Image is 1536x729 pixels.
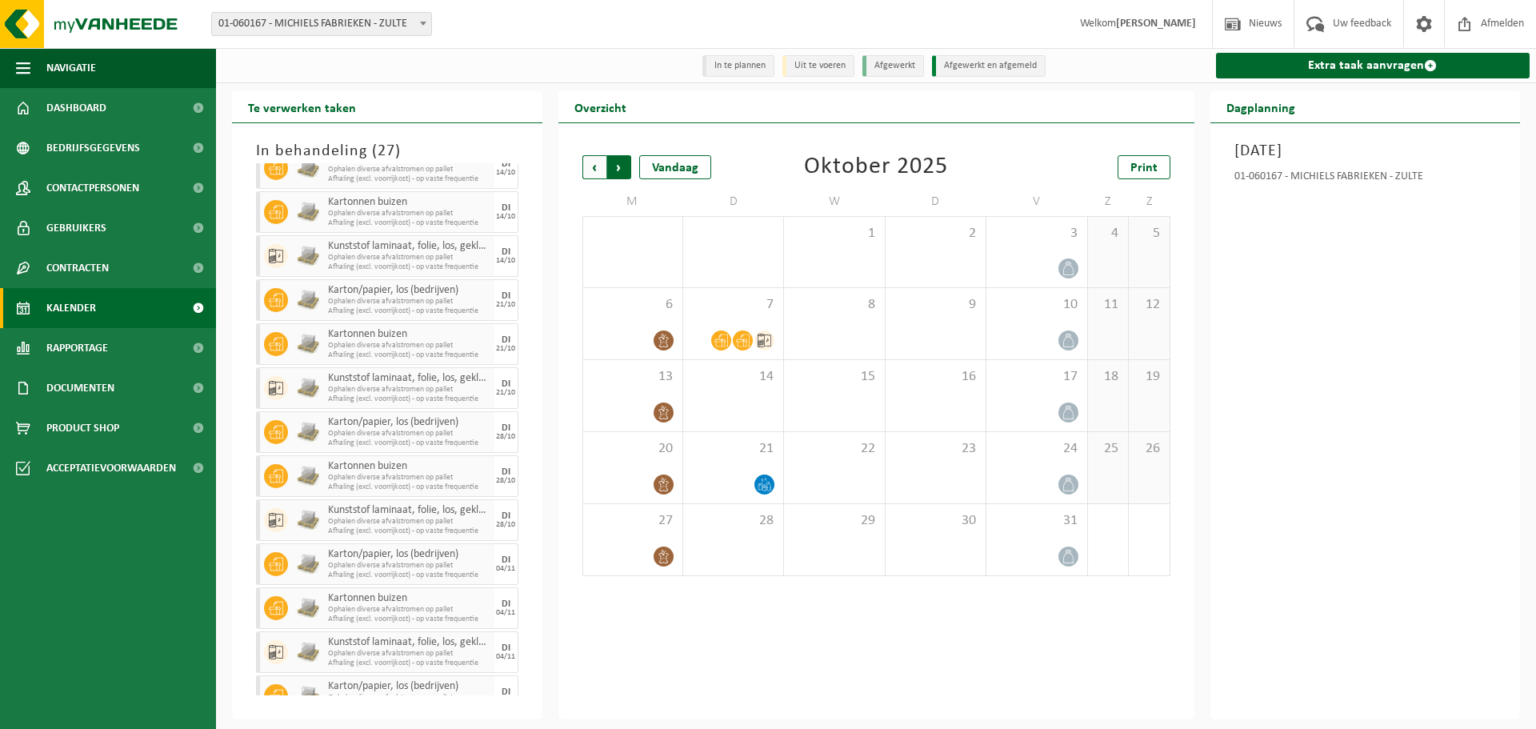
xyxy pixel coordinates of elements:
div: 04/11 [496,653,515,661]
img: LP-PA-00000-WDN-11 [296,288,320,312]
span: Ophalen diverse afvalstromen op pallet [328,693,490,703]
span: 24 [994,440,1078,458]
span: 9 [894,296,978,314]
img: LP-PA-00000-WDN-11 [296,376,320,400]
td: D [683,187,784,216]
div: DI [502,643,510,653]
span: Ophalen diverse afvalstromen op pallet [328,517,490,527]
span: Kunststof laminaat, folie, los, gekleurd [328,504,490,517]
span: Afhaling (excl. voorrijkost) - op vaste frequentie [328,571,490,580]
td: V [986,187,1087,216]
span: Documenten [46,368,114,408]
span: Kartonnen buizen [328,328,490,341]
span: Afhaling (excl. voorrijkost) - op vaste frequentie [328,483,490,492]
img: LP-PA-00000-WDN-11 [296,332,320,356]
span: 23 [894,440,978,458]
li: Afgewerkt [862,55,924,77]
span: Kalender [46,288,96,328]
div: DI [502,599,510,609]
span: 13 [591,368,674,386]
span: Navigatie [46,48,96,88]
td: Z [1129,187,1170,216]
span: 18 [1096,368,1120,386]
span: Kunststof laminaat, folie, los, gekleurd [328,636,490,649]
h3: [DATE] [1234,139,1497,163]
span: Ophalen diverse afvalstromen op pallet [328,253,490,262]
span: 10 [994,296,1078,314]
span: 17 [994,368,1078,386]
span: Afhaling (excl. voorrijkost) - op vaste frequentie [328,527,490,536]
span: Ophalen diverse afvalstromen op pallet [328,165,490,174]
span: Afhaling (excl. voorrijkost) - op vaste frequentie [328,262,490,272]
span: 26 [1137,440,1161,458]
span: Ophalen diverse afvalstromen op pallet [328,561,490,571]
span: Afhaling (excl. voorrijkost) - op vaste frequentie [328,306,490,316]
span: Afhaling (excl. voorrijkost) - op vaste frequentie [328,218,490,228]
span: Karton/papier, los (bedrijven) [328,416,490,429]
li: Afgewerkt en afgemeld [932,55,1046,77]
div: DI [502,159,510,169]
span: Product Shop [46,408,119,448]
div: DI [502,379,510,389]
span: 5 [1137,225,1161,242]
div: DI [502,335,510,345]
span: Acceptatievoorwaarden [46,448,176,488]
span: 16 [894,368,978,386]
img: LP-PA-00000-WDN-11 [296,640,320,664]
div: 14/10 [496,257,515,265]
span: Ophalen diverse afvalstromen op pallet [328,649,490,659]
span: 1 [792,225,876,242]
div: Vandaag [639,155,711,179]
img: LP-PA-00000-WDN-11 [296,464,320,488]
h2: Overzicht [558,91,642,122]
span: Ophalen diverse afvalstromen op pallet [328,429,490,439]
div: DI [502,423,510,433]
span: Ophalen diverse afvalstromen op pallet [328,385,490,395]
span: Kunststof laminaat, folie, los, gekleurd [328,240,490,253]
span: Kartonnen buizen [328,460,490,473]
td: D [886,187,986,216]
img: LP-PA-00000-WDN-11 [296,508,320,532]
a: Extra taak aanvragen [1216,53,1530,78]
span: 22 [792,440,876,458]
span: 19 [1137,368,1161,386]
span: 27 [591,512,674,530]
span: 14 [691,368,775,386]
span: 12 [1137,296,1161,314]
div: DI [502,291,510,301]
div: 21/10 [496,345,515,353]
span: Ophalen diverse afvalstromen op pallet [328,605,490,615]
span: 7 [691,296,775,314]
span: 8 [792,296,876,314]
span: Volgende [607,155,631,179]
strong: [PERSON_NAME] [1116,18,1196,30]
span: 6 [591,296,674,314]
li: In te plannen [702,55,774,77]
span: Afhaling (excl. voorrijkost) - op vaste frequentie [328,615,490,624]
h2: Te verwerken taken [232,91,372,122]
li: Uit te voeren [782,55,854,77]
span: Bedrijfsgegevens [46,128,140,168]
span: Ophalen diverse afvalstromen op pallet [328,297,490,306]
span: 4 [1096,225,1120,242]
span: Print [1130,162,1158,174]
span: Kartonnen buizen [328,196,490,209]
span: 30 [894,512,978,530]
h3: In behandeling ( ) [256,139,518,163]
td: M [582,187,683,216]
span: 01-060167 - MICHIELS FABRIEKEN - ZULTE [212,13,431,35]
span: 3 [994,225,1078,242]
img: LP-PA-00000-WDN-11 [296,200,320,224]
img: LP-PA-00000-WDN-11 [296,552,320,576]
span: 29 [792,512,876,530]
span: Vorige [582,155,606,179]
span: 25 [1096,440,1120,458]
span: Rapportage [46,328,108,368]
span: Afhaling (excl. voorrijkost) - op vaste frequentie [328,659,490,668]
span: Afhaling (excl. voorrijkost) - op vaste frequentie [328,350,490,360]
div: DI [502,247,510,257]
img: LP-PA-00000-WDN-11 [296,596,320,620]
span: 27 [378,143,395,159]
div: 04/11 [496,609,515,617]
div: Oktober 2025 [804,155,948,179]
